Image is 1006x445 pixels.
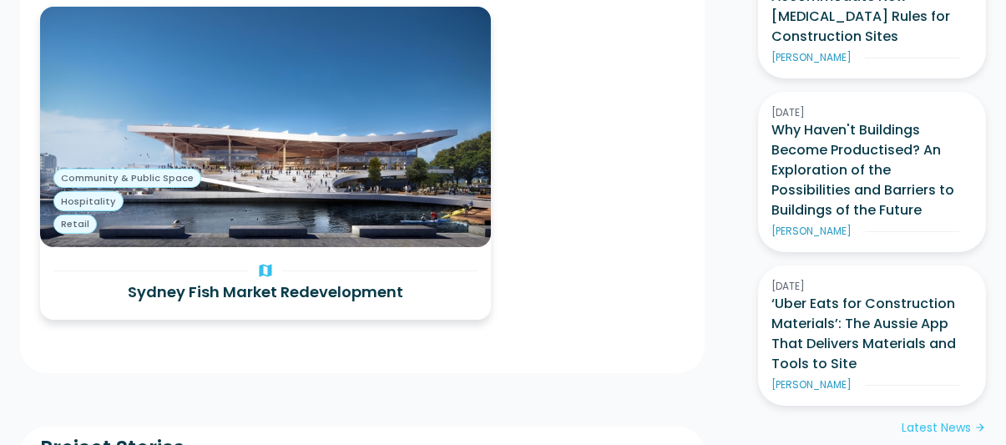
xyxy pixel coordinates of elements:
a: Retail [53,215,97,235]
a: Latest Newsarrow_forward [902,419,986,437]
a: Community & Public Space [53,169,201,189]
div: arrow_forward [974,420,986,437]
h3: Sydney Fish Market Redevelopment [53,281,478,303]
a: Sydney Fish Market RedevelopmentCommunity & Public SpaceHospitalityRetailmapSydney Fish Market Re... [40,7,491,320]
a: [DATE]Why Haven't Buildings Become Productised? An Exploration of the Possibilities and Barriers ... [758,92,986,252]
div: [PERSON_NAME] [771,50,852,65]
a: [DATE]‘Uber Eats for Construction Materials’: The Aussie App That Delivers Materials and Tools to... [758,265,986,406]
div: Latest News [902,419,971,437]
div: [PERSON_NAME] [771,377,852,392]
img: Sydney Fish Market Redevelopment [40,7,491,247]
h3: Why Haven't Buildings Become Productised? An Exploration of the Possibilities and Barriers to Bui... [771,120,973,220]
div: [DATE] [771,279,973,294]
div: map [255,260,276,281]
div: [PERSON_NAME] [771,224,852,239]
a: Hospitality [53,191,124,211]
h3: ‘Uber Eats for Construction Materials’: The Aussie App That Delivers Materials and Tools to Site [771,294,973,374]
div: [DATE] [771,105,973,120]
